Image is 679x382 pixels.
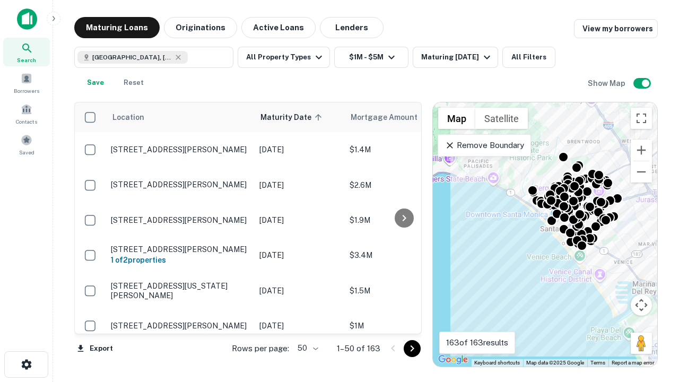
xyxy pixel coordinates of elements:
[293,341,320,356] div: 50
[112,111,144,124] span: Location
[433,102,657,367] div: 0 0
[421,51,493,64] div: Maturing [DATE]
[106,102,254,132] th: Location
[588,77,627,89] h6: Show Map
[260,111,325,124] span: Maturity Date
[350,144,456,155] p: $1.4M
[241,17,316,38] button: Active Loans
[350,214,456,226] p: $1.9M
[3,68,50,97] a: Borrowers
[350,249,456,261] p: $3.4M
[259,320,339,332] p: [DATE]
[111,145,249,154] p: [STREET_ADDRESS][PERSON_NAME]
[612,360,654,366] a: Report a map error
[3,38,50,66] a: Search
[334,47,408,68] button: $1M - $5M
[350,285,456,297] p: $1.5M
[631,108,652,129] button: Toggle fullscreen view
[259,144,339,155] p: [DATE]
[574,19,658,38] a: View my borrowers
[445,139,524,152] p: Remove Boundary
[259,285,339,297] p: [DATE]
[117,72,151,93] button: Reset
[475,108,528,129] button: Show satellite imagery
[436,353,471,367] a: Open this area in Google Maps (opens a new window)
[254,102,344,132] th: Maturity Date
[17,56,36,64] span: Search
[164,17,237,38] button: Originations
[3,130,50,159] a: Saved
[79,72,112,93] button: Save your search to get updates of matches that match your search criteria.
[111,254,249,266] h6: 1 of 2 properties
[111,245,249,254] p: [STREET_ADDRESS][PERSON_NAME]
[502,47,555,68] button: All Filters
[92,53,172,62] span: [GEOGRAPHIC_DATA], [GEOGRAPHIC_DATA], [GEOGRAPHIC_DATA]
[14,86,39,95] span: Borrowers
[232,342,289,355] p: Rows per page:
[3,99,50,128] a: Contacts
[474,359,520,367] button: Keyboard shortcuts
[350,320,456,332] p: $1M
[259,249,339,261] p: [DATE]
[404,340,421,357] button: Go to next page
[16,117,37,126] span: Contacts
[351,111,431,124] span: Mortgage Amount
[626,297,679,348] iframe: Chat Widget
[350,179,456,191] p: $2.6M
[74,341,116,357] button: Export
[438,108,475,129] button: Show street map
[238,47,330,68] button: All Property Types
[111,281,249,300] p: [STREET_ADDRESS][US_STATE][PERSON_NAME]
[320,17,384,38] button: Lenders
[631,140,652,161] button: Zoom in
[111,180,249,189] p: [STREET_ADDRESS][PERSON_NAME]
[413,47,498,68] button: Maturing [DATE]
[590,360,605,366] a: Terms (opens in new tab)
[19,148,34,157] span: Saved
[111,215,249,225] p: [STREET_ADDRESS][PERSON_NAME]
[344,102,461,132] th: Mortgage Amount
[259,214,339,226] p: [DATE]
[259,179,339,191] p: [DATE]
[111,321,249,331] p: [STREET_ADDRESS][PERSON_NAME]
[337,342,380,355] p: 1–50 of 163
[74,17,160,38] button: Maturing Loans
[631,294,652,316] button: Map camera controls
[436,353,471,367] img: Google
[446,336,508,349] p: 163 of 163 results
[17,8,37,30] img: capitalize-icon.png
[631,161,652,183] button: Zoom out
[526,360,584,366] span: Map data ©2025 Google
